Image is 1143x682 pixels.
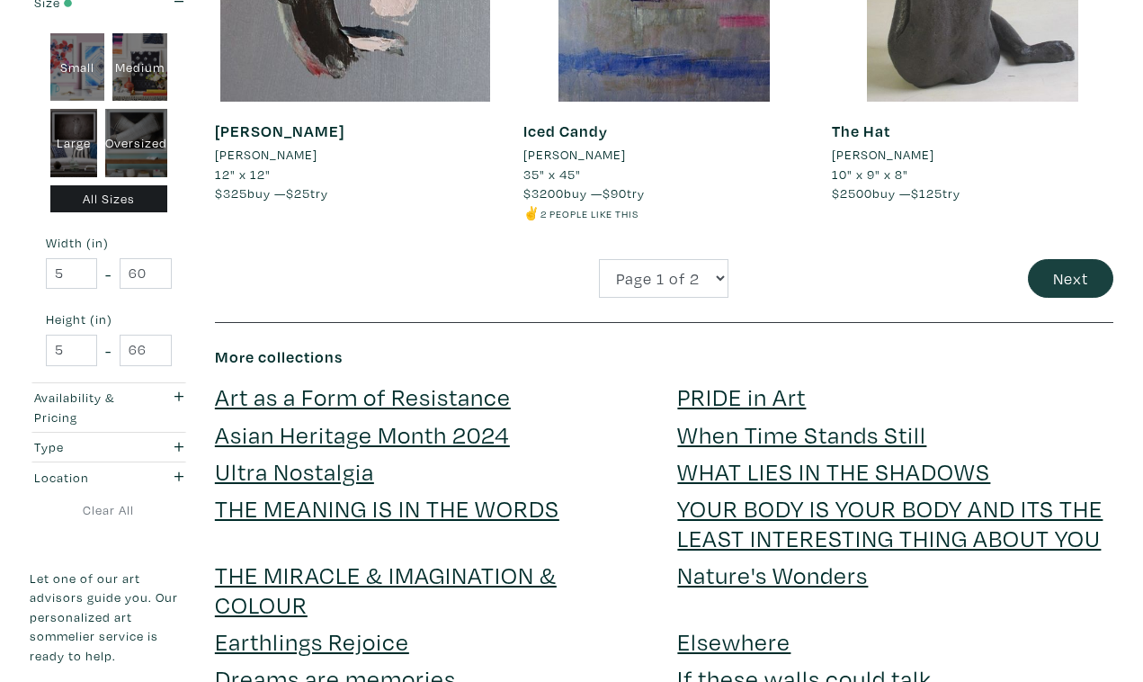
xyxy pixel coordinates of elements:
[215,559,557,619] a: THE MIRACLE & IMAGINATION & COLOUR
[30,433,188,462] button: Type
[105,109,167,177] div: Oversized
[523,166,581,183] span: 35" x 45"
[523,145,626,165] li: [PERSON_NAME]
[215,455,374,487] a: Ultra Nostalgia
[46,237,172,249] small: Width (in)
[105,338,112,363] span: -
[523,184,564,202] span: $3200
[677,455,990,487] a: WHAT LIES IN THE SHADOWS
[603,184,627,202] span: $90
[832,184,872,202] span: $2500
[215,145,496,165] a: [PERSON_NAME]
[832,145,934,165] li: [PERSON_NAME]
[30,500,188,520] a: Clear All
[1028,259,1113,298] button: Next
[832,121,890,141] a: The Hat
[215,381,511,412] a: Art as a Form of Resistance
[215,166,271,183] span: 12" x 12"
[215,418,510,450] a: Asian Heritage Month 2024
[677,381,806,412] a: PRIDE in Art
[523,145,805,165] a: [PERSON_NAME]
[286,184,310,202] span: $25
[215,347,1113,367] h6: More collections
[46,313,172,326] small: Height (in)
[911,184,942,202] span: $125
[50,185,168,213] div: All Sizes
[523,203,805,223] li: ✌️
[112,33,167,102] div: Medium
[34,468,140,488] div: Location
[832,166,908,183] span: 10" x 9" x 8"
[523,184,645,202] span: buy — try
[215,184,247,202] span: $325
[30,383,188,432] button: Availability & Pricing
[50,109,98,177] div: Large
[540,207,638,220] small: 2 people like this
[30,462,188,492] button: Location
[832,145,1113,165] a: [PERSON_NAME]
[677,559,868,590] a: Nature's Wonders
[523,121,608,141] a: Iced Candy
[215,184,328,202] span: buy — try
[215,625,409,657] a: Earthlings Rejoice
[215,121,344,141] a: [PERSON_NAME]
[34,437,140,457] div: Type
[50,33,105,102] div: Small
[677,625,790,657] a: Elsewhere
[832,184,960,202] span: buy — try
[677,418,926,450] a: When Time Stands Still
[34,388,140,426] div: Availability & Pricing
[215,145,317,165] li: [PERSON_NAME]
[215,492,559,524] a: THE MEANING IS IN THE WORDS
[30,569,188,666] p: Let one of our art advisors guide you. Our personalized art sommelier service is ready to help.
[105,262,112,286] span: -
[677,492,1103,552] a: YOUR BODY IS YOUR BODY AND ITS THE LEAST INTERESTING THING ABOUT YOU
